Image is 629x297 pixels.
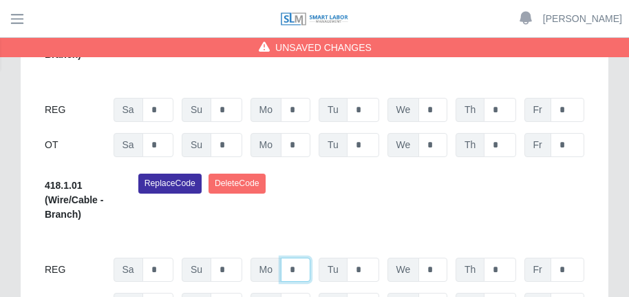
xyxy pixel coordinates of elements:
span: Su [182,98,211,122]
span: Th [456,133,484,157]
span: Tu [319,98,348,122]
span: Th [456,258,484,282]
span: We [387,98,420,122]
span: Tu [319,258,348,282]
div: OT [45,133,105,157]
div: REG [45,258,105,282]
span: Mo [250,258,281,282]
span: Mo [250,133,281,157]
span: We [387,258,420,282]
div: REG [45,98,105,122]
span: We [387,133,420,157]
span: Fr [524,133,551,157]
span: Tu [319,133,348,157]
a: [PERSON_NAME] [543,12,622,26]
b: 418.1.01 (Wire/Cable - Branch) [45,180,103,220]
span: Mo [250,98,281,122]
span: Sa [114,98,143,122]
span: Fr [524,98,551,122]
button: ReplaceCode [138,174,202,193]
span: Sa [114,258,143,282]
img: SLM Logo [280,12,349,27]
span: Sa [114,133,143,157]
button: DeleteCode [209,174,266,193]
span: Su [182,133,211,157]
span: Unsaved Changes [275,41,372,54]
span: Su [182,258,211,282]
span: Th [456,98,484,122]
span: Fr [524,258,551,282]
